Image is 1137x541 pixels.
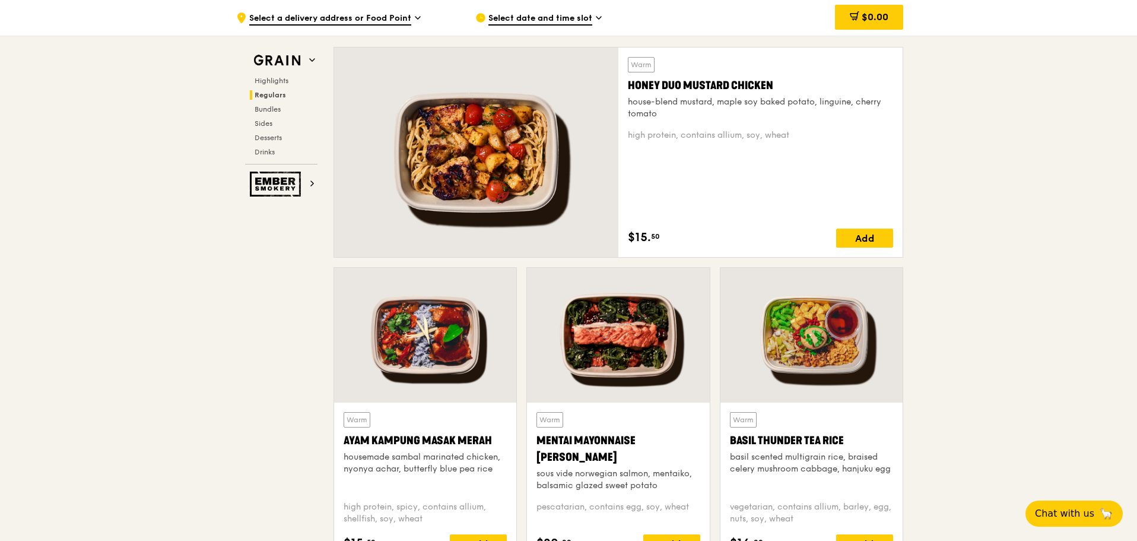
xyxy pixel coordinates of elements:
span: Chat with us [1035,507,1094,521]
span: Drinks [255,148,275,156]
span: Select a delivery address or Food Point [249,12,411,26]
span: Desserts [255,134,282,142]
span: $0.00 [862,11,888,23]
div: housemade sambal marinated chicken, nyonya achar, butterfly blue pea rice [344,451,507,475]
img: Grain web logo [250,50,304,71]
span: Highlights [255,77,288,85]
div: Add [836,229,893,248]
span: Select date and time slot [488,12,592,26]
button: Chat with us🦙 [1025,501,1123,527]
div: Warm [730,412,757,428]
div: high protein, contains allium, soy, wheat [628,129,893,141]
span: Bundles [255,105,281,113]
img: Ember Smokery web logo [250,172,304,197]
div: pescatarian, contains egg, soy, wheat [536,501,700,525]
div: Honey Duo Mustard Chicken [628,77,893,94]
div: Ayam Kampung Masak Merah [344,432,507,449]
div: vegetarian, contains allium, barley, egg, nuts, soy, wheat [730,501,893,525]
div: Mentai Mayonnaise [PERSON_NAME] [536,432,700,466]
div: Warm [536,412,563,428]
span: $15. [628,229,651,246]
span: Regulars [255,91,286,99]
div: house-blend mustard, maple soy baked potato, linguine, cherry tomato [628,96,893,120]
div: Warm [628,57,655,72]
div: Warm [344,412,370,428]
span: Sides [255,119,272,128]
span: 🦙 [1099,507,1113,521]
div: basil scented multigrain rice, braised celery mushroom cabbage, hanjuku egg [730,451,893,475]
div: high protein, spicy, contains allium, shellfish, soy, wheat [344,501,507,525]
span: 50 [651,232,660,241]
div: Basil Thunder Tea Rice [730,432,893,449]
div: sous vide norwegian salmon, mentaiko, balsamic glazed sweet potato [536,468,700,492]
